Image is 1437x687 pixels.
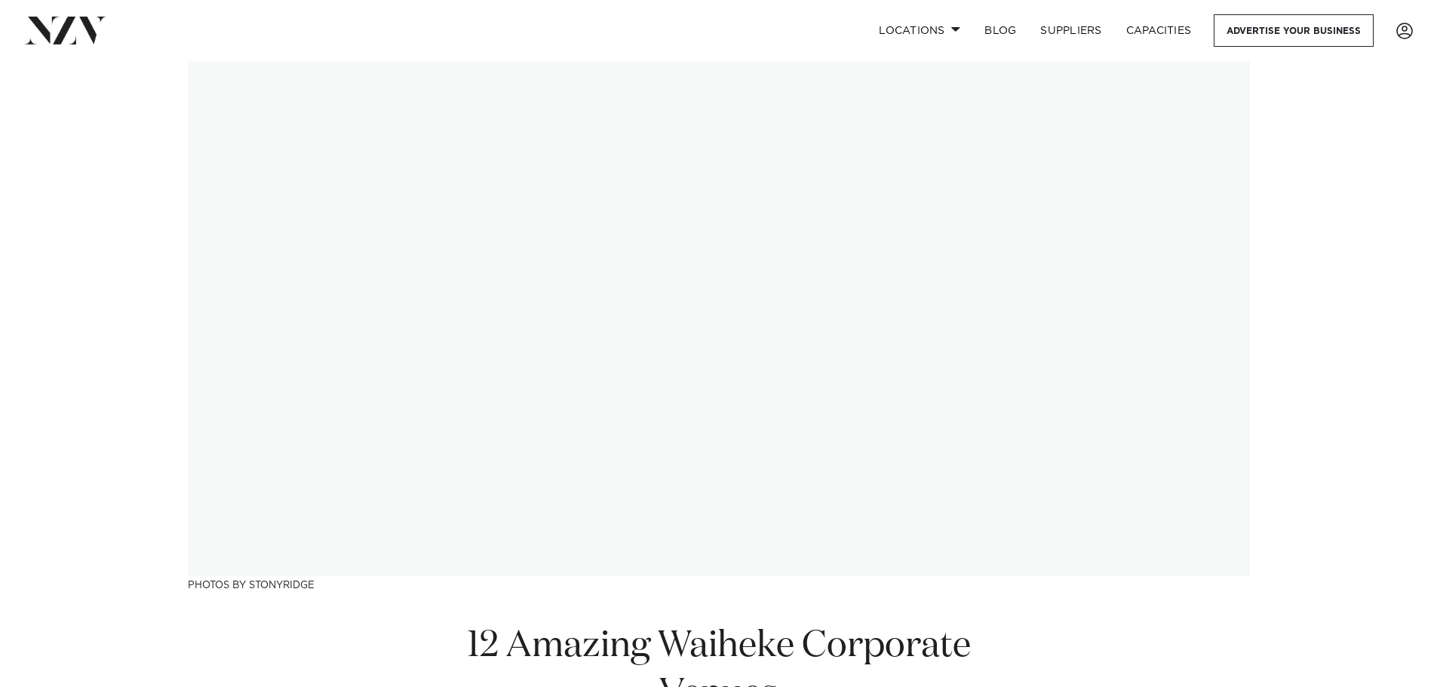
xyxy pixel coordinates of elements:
[1114,14,1204,47] a: Capacities
[24,17,106,44] img: nzv-logo.png
[972,14,1028,47] a: BLOG
[1214,14,1374,47] a: Advertise your business
[867,14,972,47] a: Locations
[1028,14,1113,47] a: SUPPLIERS
[188,576,1250,592] h3: Photos by Stonyridge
